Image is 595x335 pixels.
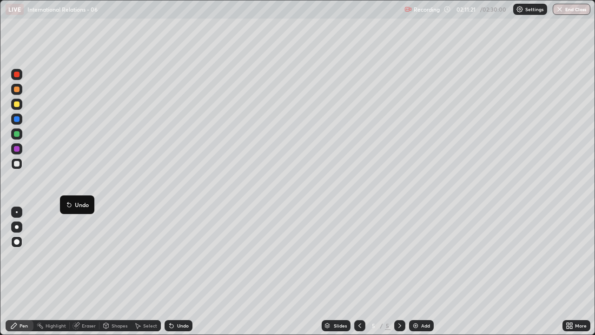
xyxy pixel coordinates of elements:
[404,6,412,13] img: recording.375f2c34.svg
[177,323,189,328] div: Undo
[46,323,66,328] div: Highlight
[516,6,523,13] img: class-settings-icons
[334,323,347,328] div: Slides
[575,323,587,328] div: More
[414,6,440,13] p: Recording
[421,323,430,328] div: Add
[112,323,127,328] div: Shapes
[20,323,28,328] div: Pen
[553,4,590,15] button: End Class
[82,323,96,328] div: Eraser
[27,6,98,13] p: International Relations - 06
[143,323,157,328] div: Select
[64,199,91,210] button: Undo
[369,323,378,328] div: 5
[556,6,563,13] img: end-class-cross
[385,322,390,330] div: 5
[412,322,419,329] img: add-slide-button
[525,7,543,12] p: Settings
[8,6,21,13] p: LIVE
[380,323,383,328] div: /
[75,201,89,208] p: Undo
